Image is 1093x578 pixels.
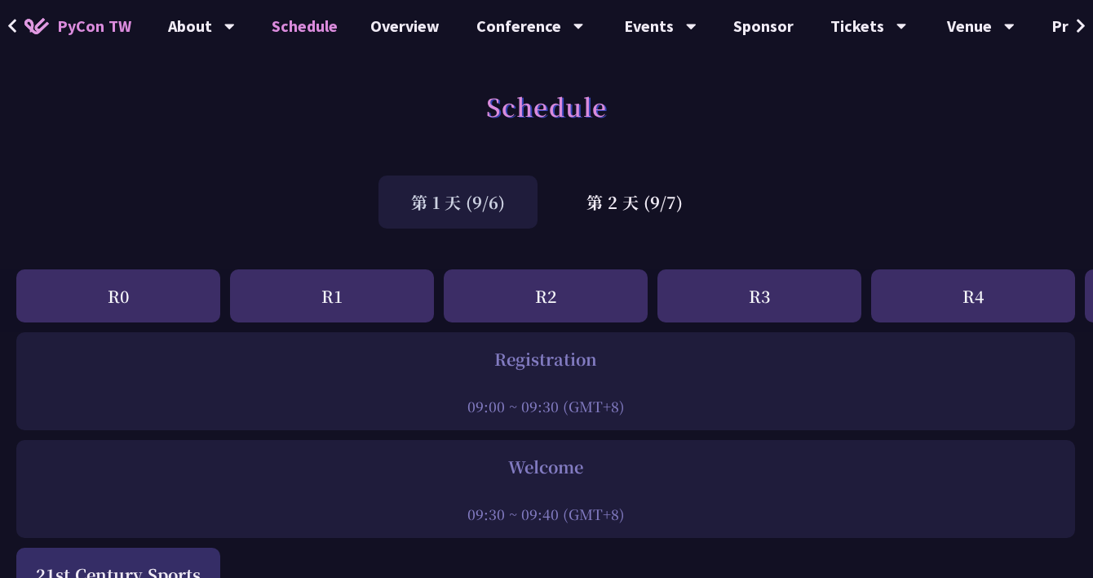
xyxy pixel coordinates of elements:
[57,14,131,38] span: PyCon TW
[24,18,49,34] img: Home icon of PyCon TW 2025
[8,6,148,47] a: PyCon TW
[24,504,1067,524] div: 09:30 ~ 09:40 (GMT+8)
[24,455,1067,479] div: Welcome
[486,82,608,131] h1: Schedule
[24,396,1067,416] div: 09:00 ~ 09:30 (GMT+8)
[871,269,1075,322] div: R4
[378,176,538,229] div: 第 1 天 (9/6)
[657,269,861,322] div: R3
[16,269,220,322] div: R0
[444,269,648,322] div: R2
[554,176,715,229] div: 第 2 天 (9/7)
[230,269,434,322] div: R1
[24,347,1067,371] div: Registration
